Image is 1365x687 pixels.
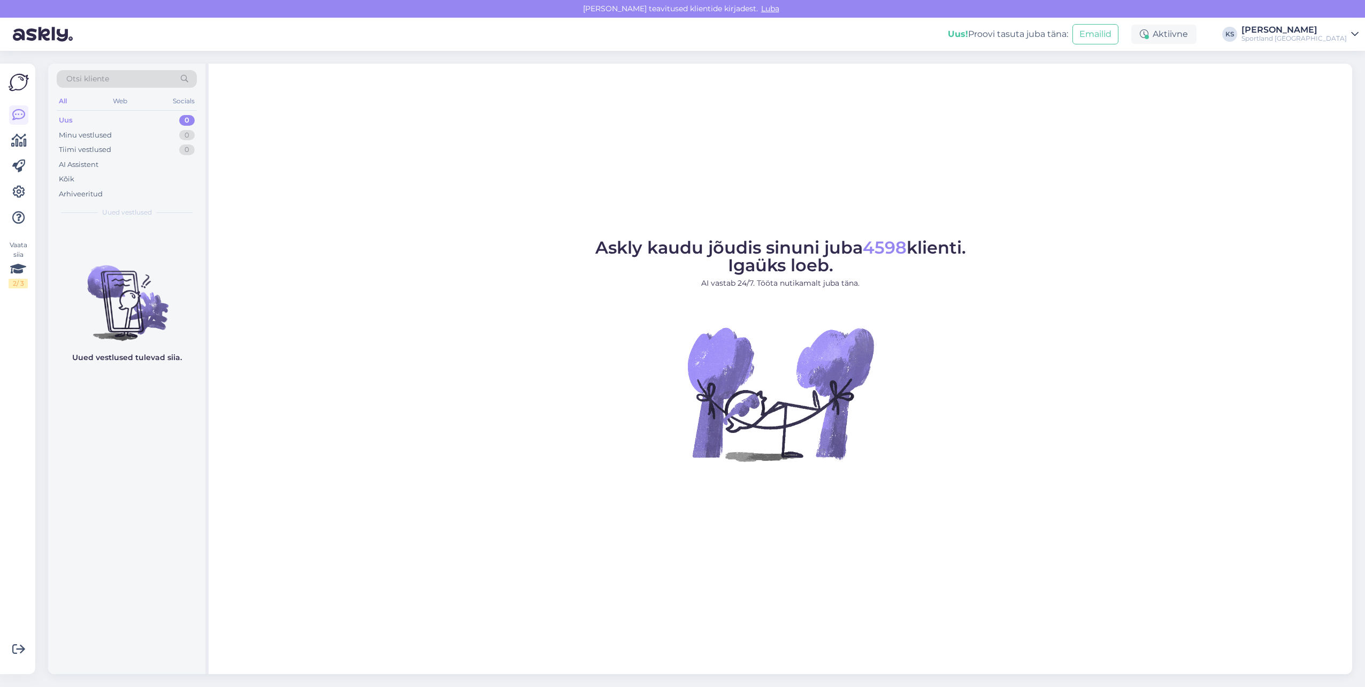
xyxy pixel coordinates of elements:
[59,144,111,155] div: Tiimi vestlused
[72,352,182,363] p: Uued vestlused tulevad siia.
[59,159,98,170] div: AI Assistent
[59,174,74,185] div: Kõik
[9,72,29,93] img: Askly Logo
[59,130,112,141] div: Minu vestlused
[179,144,195,155] div: 0
[595,237,966,276] span: Askly kaudu jõudis sinuni juba klienti. Igaüks loeb.
[57,94,69,108] div: All
[66,73,109,85] span: Otsi kliente
[1222,27,1237,42] div: KS
[171,94,197,108] div: Socials
[1241,34,1347,43] div: Sportland [GEOGRAPHIC_DATA]
[59,189,103,200] div: Arhiveeritud
[684,297,877,490] img: No Chat active
[1072,24,1118,44] button: Emailid
[758,4,783,13] span: Luba
[48,246,205,342] img: No chats
[179,115,195,126] div: 0
[179,130,195,141] div: 0
[102,208,152,217] span: Uued vestlused
[9,279,28,288] div: 2 / 3
[948,28,1068,41] div: Proovi tasuta juba täna:
[1131,25,1197,44] div: Aktiivne
[59,115,73,126] div: Uus
[948,29,968,39] b: Uus!
[863,237,907,258] span: 4598
[1241,26,1359,43] a: [PERSON_NAME]Sportland [GEOGRAPHIC_DATA]
[111,94,129,108] div: Web
[9,240,28,288] div: Vaata siia
[1241,26,1347,34] div: [PERSON_NAME]
[595,278,966,289] p: AI vastab 24/7. Tööta nutikamalt juba täna.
